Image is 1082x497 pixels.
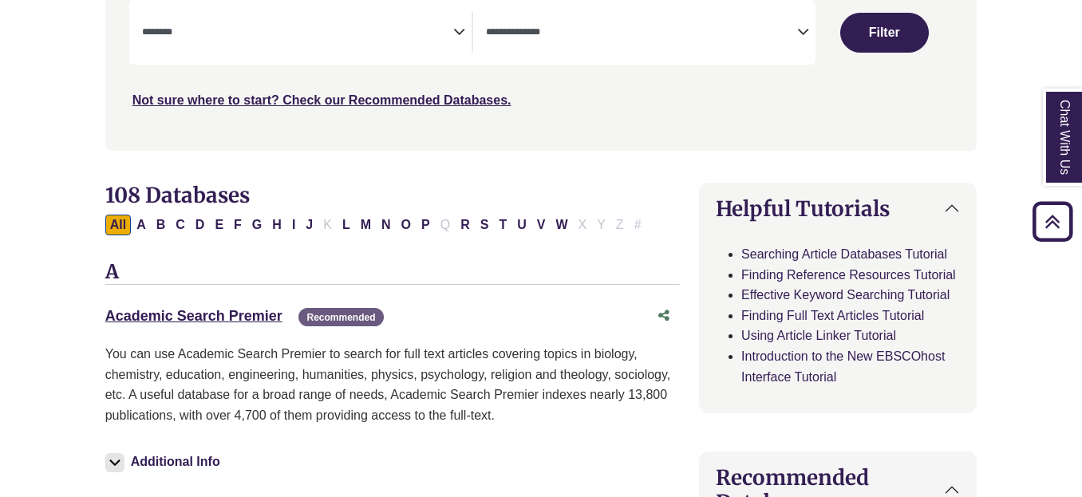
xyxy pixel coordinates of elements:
button: Filter Results S [476,215,494,235]
button: Filter Results T [494,215,511,235]
button: Filter Results H [267,215,286,235]
button: Helpful Tutorials [700,183,976,234]
a: Academic Search Premier [105,308,282,324]
button: Filter Results J [301,215,318,235]
button: Filter Results F [229,215,247,235]
a: Introduction to the New EBSCOhost Interface Tutorial [741,349,945,384]
button: Filter Results L [338,215,355,235]
button: Filter Results B [152,215,171,235]
button: Filter Results C [171,215,190,235]
span: Recommended [298,308,383,326]
textarea: Search [142,27,453,40]
a: Not sure where to start? Check our Recommended Databases. [132,93,511,107]
h3: A [105,261,680,285]
button: Filter Results E [210,215,228,235]
button: Filter Results V [532,215,551,235]
div: Alpha-list to filter by first letter of database name [105,217,648,231]
button: Filter Results O [397,215,416,235]
button: Submit for Search Results [840,13,929,53]
a: Using Article Linker Tutorial [741,329,896,342]
button: Filter Results M [356,215,376,235]
a: Searching Article Databases Tutorial [741,247,947,261]
button: All [105,215,131,235]
button: Filter Results U [512,215,531,235]
button: Filter Results W [551,215,572,235]
button: Filter Results D [191,215,210,235]
a: Back to Top [1027,211,1078,232]
button: Filter Results A [132,215,151,235]
button: Filter Results R [456,215,475,235]
a: Effective Keyword Searching Tutorial [741,288,950,302]
button: Filter Results G [247,215,267,235]
button: Filter Results P [417,215,435,235]
span: 108 Databases [105,182,250,208]
p: You can use Academic Search Premier to search for full text articles covering topics in biology, ... [105,344,680,425]
button: Filter Results N [377,215,396,235]
textarea: Search [486,27,797,40]
button: Filter Results I [287,215,300,235]
a: Finding Full Text Articles Tutorial [741,309,924,322]
button: Additional Info [105,451,225,473]
button: Share this database [648,301,680,331]
a: Finding Reference Resources Tutorial [741,268,956,282]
